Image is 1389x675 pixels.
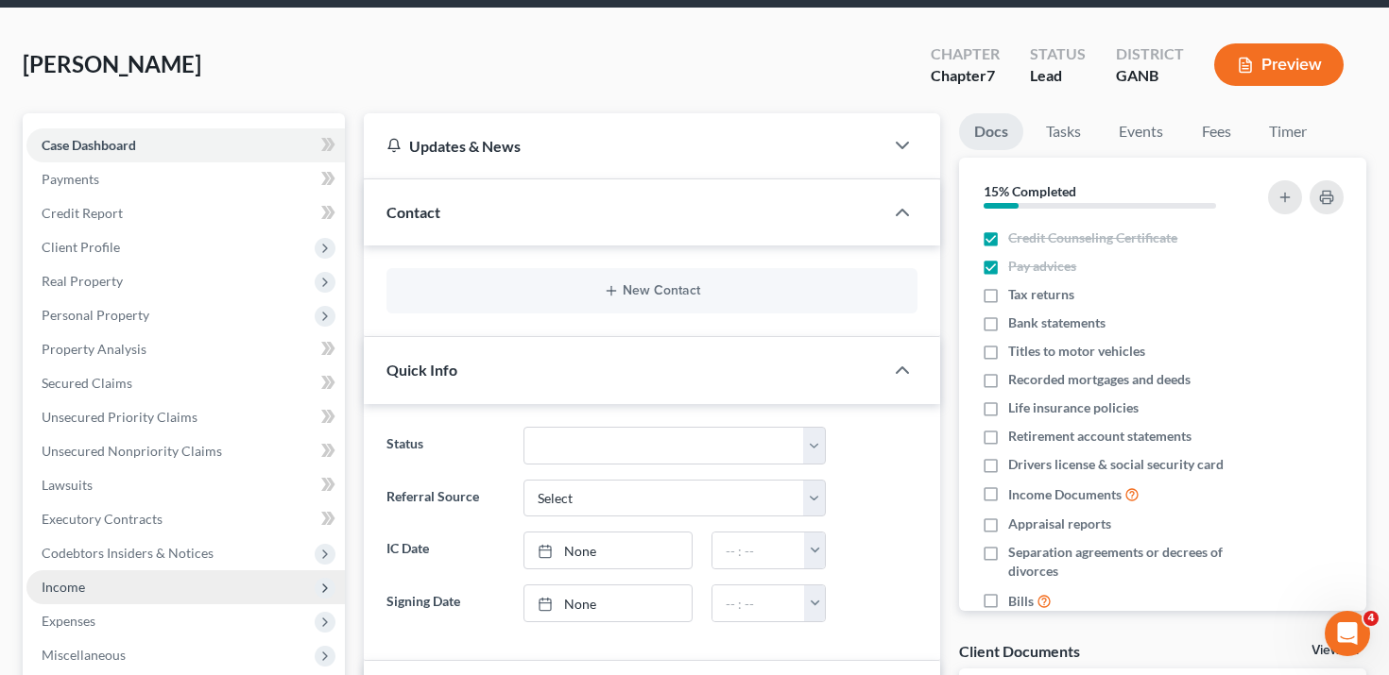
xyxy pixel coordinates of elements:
span: Miscellaneous [42,647,126,663]
span: Income [42,579,85,595]
span: Expenses [42,613,95,629]
span: Codebtors Insiders & Notices [42,545,214,561]
a: Secured Claims [26,366,345,400]
span: [PERSON_NAME] [23,50,201,77]
span: Pay advices [1008,257,1076,276]
span: Real Property [42,273,123,289]
iframe: Intercom live chat [1325,611,1370,656]
a: Timer [1254,113,1322,150]
a: Credit Report [26,196,345,230]
span: Personal Property [42,307,149,323]
div: Status [1030,43,1086,65]
div: District [1116,43,1184,65]
span: Secured Claims [42,375,132,391]
a: None [524,532,691,568]
a: Unsecured Nonpriority Claims [26,434,345,468]
a: Payments [26,162,345,196]
div: Chapter [931,65,1000,87]
span: Unsecured Nonpriority Claims [42,443,222,459]
span: Titles to motor vehicles [1008,342,1145,361]
span: Tax returns [1008,285,1074,304]
span: Credit Report [42,205,123,221]
span: Case Dashboard [42,137,136,153]
a: Events [1104,113,1178,150]
a: View All [1312,644,1359,657]
span: 4 [1363,611,1379,626]
a: Executory Contracts [26,502,345,536]
span: Recorded mortgages and deeds [1008,370,1191,389]
span: Property Analysis [42,341,146,357]
div: Client Documents [959,641,1080,661]
span: Income Documents [1008,485,1122,504]
label: IC Date [377,532,515,569]
span: Client Profile [42,239,120,255]
span: Bills [1008,592,1034,611]
span: Life insurance policies [1008,398,1139,417]
span: Credit Counseling Certificate [1008,228,1177,247]
span: Retirement account statements [1008,427,1192,446]
a: None [524,585,691,621]
a: Case Dashboard [26,128,345,162]
a: Docs [959,113,1023,150]
span: Contact [386,203,440,221]
span: Quick Info [386,361,457,379]
a: Lawsuits [26,468,345,502]
span: Lawsuits [42,477,93,493]
input: -- : -- [712,532,805,568]
span: Executory Contracts [42,511,163,527]
span: 7 [986,66,995,84]
span: Appraisal reports [1008,515,1111,533]
span: Unsecured Priority Claims [42,409,197,425]
a: Unsecured Priority Claims [26,400,345,434]
span: Payments [42,171,99,187]
button: New Contact [402,283,903,298]
div: Chapter [931,43,1000,65]
a: Property Analysis [26,332,345,366]
label: Referral Source [377,480,515,517]
strong: 15% Completed [984,183,1076,199]
div: Lead [1030,65,1086,87]
div: GANB [1116,65,1184,87]
span: Drivers license & social security card [1008,455,1224,474]
span: Bank statements [1008,313,1106,332]
a: Tasks [1031,113,1096,150]
label: Signing Date [377,584,515,622]
input: -- : -- [712,585,805,621]
span: Separation agreements or decrees of divorces [1008,543,1248,581]
div: Updates & News [386,136,862,156]
a: Fees [1186,113,1246,150]
label: Status [377,427,515,464]
button: Preview [1214,43,1344,86]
